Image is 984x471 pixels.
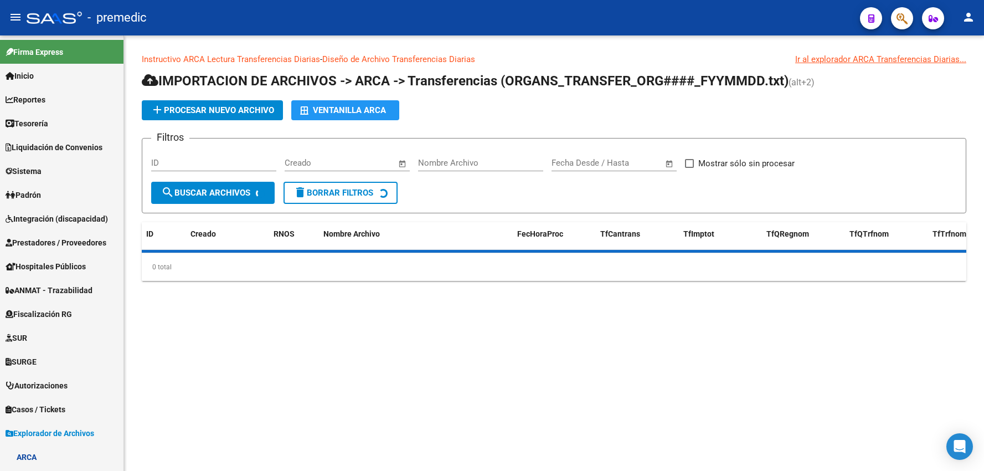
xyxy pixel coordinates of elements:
[6,427,94,439] span: Explorador de Archivos
[849,229,889,238] span: TfQTrfnom
[6,332,27,344] span: SUR
[6,117,48,130] span: Tesorería
[396,157,409,170] button: Open calendar
[6,260,86,273] span: Hospitales Públicos
[596,222,679,246] datatable-header-cell: TfCantrans
[946,433,973,460] div: Open Intercom Messenger
[339,158,393,168] input: Fecha fin
[142,53,966,65] p: -
[6,213,108,225] span: Integración (discapacidad)
[698,157,795,170] span: Mostrar sólo sin procesar
[679,222,762,246] datatable-header-cell: TfImptot
[284,182,398,204] button: Borrar Filtros
[186,222,269,246] datatable-header-cell: Creado
[322,54,475,64] a: Diseño de Archivo Transferencias Diarias
[517,229,563,238] span: FecHoraProc
[795,53,966,65] div: Ir al explorador ARCA Transferencias Diarias...
[291,100,399,120] button: Ventanilla ARCA
[142,253,966,281] div: 0 total
[319,222,513,246] datatable-header-cell: Nombre Archivo
[933,229,966,238] span: TfTrfnom
[151,105,274,115] span: Procesar nuevo archivo
[663,157,676,170] button: Open calendar
[151,182,275,204] button: Buscar Archivos
[142,100,283,120] button: Procesar nuevo archivo
[323,229,380,238] span: Nombre Archivo
[300,100,390,120] div: Ventanilla ARCA
[6,94,45,106] span: Reportes
[87,6,147,30] span: - premedic
[6,403,65,416] span: Casos / Tickets
[285,158,329,168] input: Fecha inicio
[606,158,660,168] input: Fecha fin
[274,229,295,238] span: RNOS
[151,103,164,116] mat-icon: add
[6,237,106,249] span: Prestadores / Proveedores
[142,54,320,64] a: Instructivo ARCA Lectura Transferencias Diarias
[845,222,928,246] datatable-header-cell: TfQTrfnom
[962,11,975,24] mat-icon: person
[6,70,34,82] span: Inicio
[6,141,102,153] span: Liquidación de Convenios
[683,229,714,238] span: TfImptot
[6,356,37,368] span: SURGE
[762,222,845,246] datatable-header-cell: TfQRegnom
[600,229,640,238] span: TfCantrans
[6,380,68,392] span: Autorizaciones
[161,186,174,199] mat-icon: search
[789,77,815,88] span: (alt+2)
[9,11,22,24] mat-icon: menu
[146,229,153,238] span: ID
[293,186,307,199] mat-icon: delete
[552,158,596,168] input: Fecha inicio
[161,188,250,198] span: Buscar Archivos
[142,73,789,89] span: IMPORTACION DE ARCHIVOS -> ARCA -> Transferencias (ORGANS_TRANSFER_ORG####_FYYMMDD.txt)
[293,188,373,198] span: Borrar Filtros
[6,46,63,58] span: Firma Express
[6,189,41,201] span: Padrón
[142,222,186,246] datatable-header-cell: ID
[6,165,42,177] span: Sistema
[6,308,72,320] span: Fiscalización RG
[269,222,319,246] datatable-header-cell: RNOS
[766,229,809,238] span: TfQRegnom
[6,284,92,296] span: ANMAT - Trazabilidad
[513,222,596,246] datatable-header-cell: FecHoraProc
[190,229,216,238] span: Creado
[151,130,189,145] h3: Filtros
